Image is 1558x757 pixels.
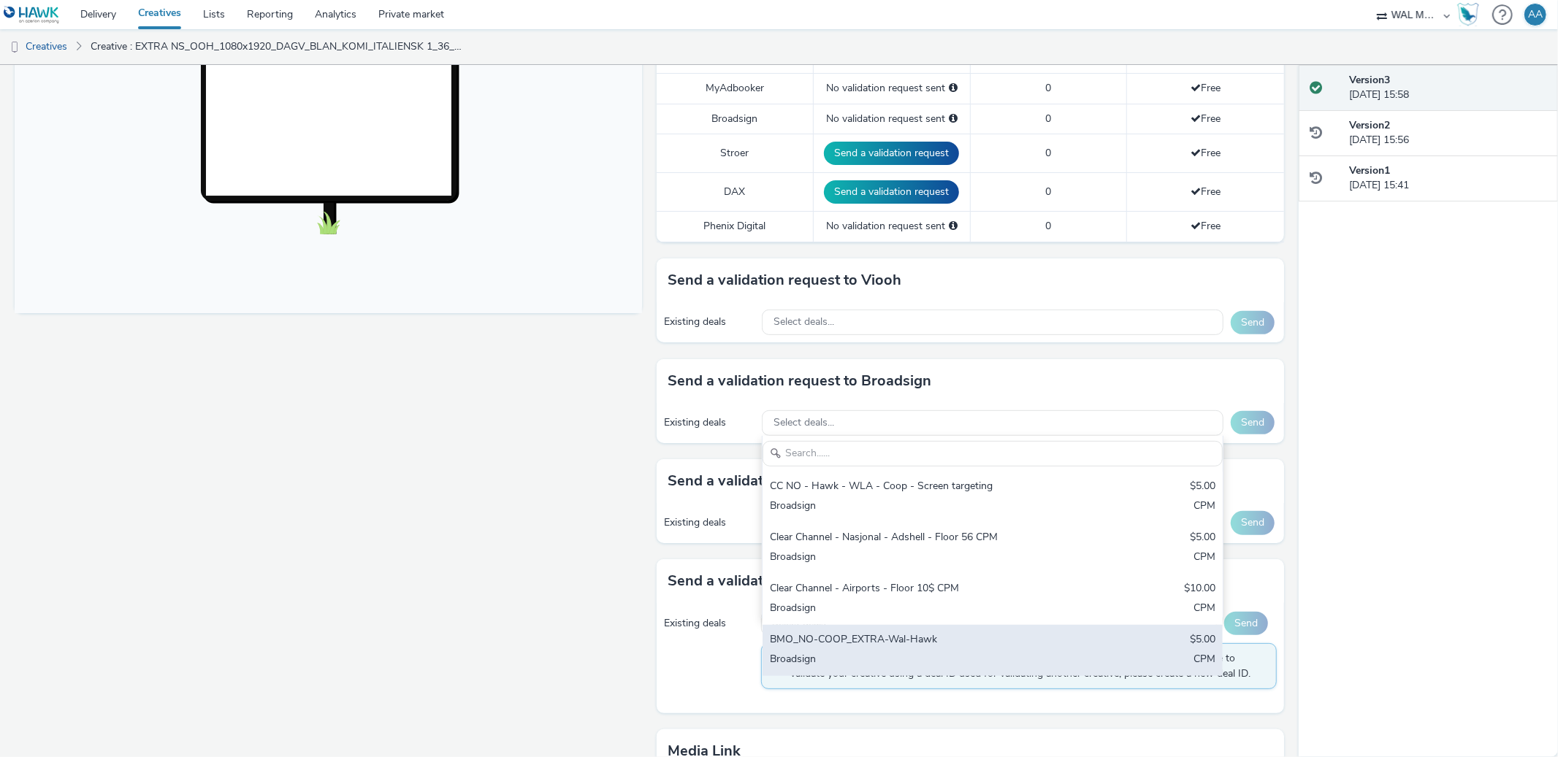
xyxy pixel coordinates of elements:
[770,530,1064,547] div: Clear Channel - Nasjonal - Adshell - Floor 56 CPM
[1191,112,1221,126] span: Free
[949,112,958,126] div: Please select a deal below and click on Send to send a validation request to Broadsign.
[1184,581,1215,598] div: $10.00
[668,370,931,392] h3: Send a validation request to Broadsign
[1457,3,1479,26] img: Hawk Academy
[4,6,60,24] img: undefined Logo
[1190,530,1215,547] div: $5.00
[770,632,1064,649] div: BMO_NO-COOP_EXTRA-Wal-Hawk
[763,441,1223,466] input: Search......
[1194,601,1215,618] div: CPM
[821,219,963,234] div: No validation request sent
[824,180,959,204] button: Send a validation request
[1045,146,1051,160] span: 0
[821,112,963,126] div: No validation request sent
[657,74,814,104] td: MyAdbooker
[774,417,834,429] span: Select deals...
[1231,411,1275,434] button: Send
[657,104,814,134] td: Broadsign
[668,470,950,492] h3: Send a validation request to MyAdbooker
[774,316,834,328] span: Select deals...
[949,219,958,234] div: Please select a deal below and click on Send to send a validation request to Phenix Digital.
[1224,612,1268,635] button: Send
[1194,550,1215,566] div: CPM
[1349,73,1390,87] strong: Version 3
[657,134,814,173] td: Stroer
[664,415,755,430] div: Existing deals
[1194,652,1215,669] div: CPM
[1045,185,1051,199] span: 0
[664,515,755,530] div: Existing deals
[770,652,1064,669] div: Broadsign
[1528,4,1543,26] div: AA
[1349,118,1390,132] strong: Version 2
[664,315,755,329] div: Existing deals
[949,81,958,96] div: Please select a deal below and click on Send to send a validation request to MyAdbooker.
[770,479,1064,496] div: CC NO - Hawk - WLA - Coop - Screen targeting
[770,550,1064,566] div: Broadsign
[1349,164,1546,193] div: [DATE] 15:41
[83,29,473,64] a: Creative : EXTRA NS_OOH_1080x1920_DAGV_BLAN_KOMI_ITALIENSK 1_36_38_2025
[664,616,754,631] div: Existing deals
[1191,185,1221,199] span: Free
[668,570,955,592] h3: Send a validation request to Phenix Digital
[770,581,1064,598] div: Clear Channel - Airports - Floor 10$ CPM
[668,269,901,291] h3: Send a validation request to Viooh
[1045,112,1051,126] span: 0
[821,81,963,96] div: No validation request sent
[1349,73,1546,103] div: [DATE] 15:58
[1231,311,1275,334] button: Send
[824,142,959,165] button: Send a validation request
[770,499,1064,515] div: Broadsign
[1045,81,1051,95] span: 0
[1194,499,1215,515] div: CPM
[1190,479,1215,496] div: $5.00
[770,601,1064,618] div: Broadsign
[1191,146,1221,160] span: Free
[1191,81,1221,95] span: Free
[7,40,22,55] img: dooh
[1191,219,1221,233] span: Free
[1349,164,1390,177] strong: Version 1
[1457,3,1485,26] a: Hawk Academy
[1231,511,1275,534] button: Send
[657,173,814,212] td: DAX
[1045,219,1051,233] span: 0
[657,212,814,242] td: Phenix Digital
[1190,632,1215,649] div: $5.00
[1349,118,1546,148] div: [DATE] 15:56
